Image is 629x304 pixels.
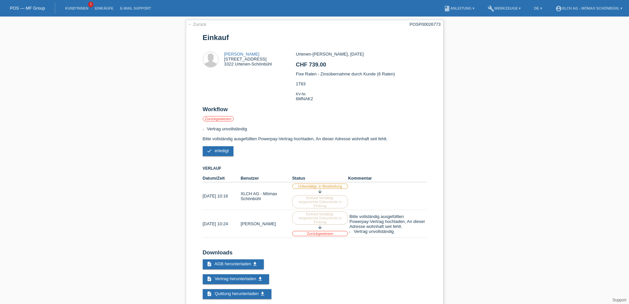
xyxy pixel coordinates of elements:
div: Urtenen-[PERSON_NAME], [DATE] Fixe Raten - Zinsübernahme durch Kunde (6 Raten) 1T83 6MNAK2 [296,52,426,106]
span: 1 [88,2,93,7]
div: POSP00026773 [410,22,441,27]
a: Support [612,298,626,302]
i: get_app [258,276,263,282]
td: [DATE] 10:16 [203,182,241,210]
a: [PERSON_NAME] [224,52,260,57]
h2: Downloads [203,249,427,259]
div: Bitte vollständig ausgefüllten Powerpay-Vertrag hochladen, An dieser Adresse wohnhaft seit fehlt. [203,126,427,238]
a: description Vertrag herunterladen get_app [203,274,269,284]
a: bookAnleitung ▾ [440,6,478,10]
a: ← Zurück [188,22,206,27]
div: [STREET_ADDRESS] 3322 Urtenen-Schönbühl [224,52,272,66]
i: arrow_downward [317,189,323,194]
label: Unbestätigt, in Bearbeitung [292,184,348,189]
a: POS — MF Group [10,6,45,11]
a: description AGB herunterladen get_app [203,259,264,269]
i: account_circle [555,5,562,12]
i: get_app [260,291,265,296]
a: Kund*innen [62,6,91,10]
a: E-Mail Support [117,6,155,10]
i: get_app [252,261,258,267]
a: DE ▾ [531,6,545,10]
li: Vertrag unvollständig [354,229,425,234]
td: [PERSON_NAME] [241,210,292,238]
label: Einkauf bestätigt, eingereichte Dokumente in Prüfung [292,211,348,225]
i: check [207,148,212,153]
a: Einkäufe [91,6,117,10]
span: KV-Nr. [296,92,306,96]
i: book [444,5,450,12]
h2: Workflow [203,106,427,116]
h2: CHF 739.00 [296,62,426,71]
i: description [207,276,212,282]
a: buildWerkzeuge ▾ [484,6,524,10]
span: Vertrag herunterladen [215,276,256,281]
span: erledigt [215,148,229,153]
i: arrow_downward [317,225,323,230]
label: Zurückgewiesen [292,231,348,236]
i: description [207,261,212,267]
li: Vertrag unvollständig [207,126,427,131]
th: Kommentar [348,174,426,182]
th: Datum/Zeit [203,174,241,182]
td: XLCH AG - Mömax Schönbühl [241,182,292,210]
i: description [207,291,212,296]
label: Einkauf bestätigt, eingereichte Dokumente in Prüfung [292,195,348,208]
a: check erledigt [203,146,233,156]
span: AGB herunterladen [214,261,251,266]
a: description Quittung herunterladen get_app [203,289,271,299]
th: Benutzer [241,174,292,182]
a: account_circleXLCH AG - Mömax Schönbühl ▾ [552,6,626,10]
h1: Einkauf [203,33,427,42]
span: Quittung herunterladen [215,291,259,296]
td: [DATE] 10:24 [203,210,241,238]
h3: Verlauf [203,166,427,171]
td: Bitte vollständig ausgefüllten Powerpay-Vertrag hochladen, An dieser Adresse wohnhaft seit fehlt. [348,210,426,238]
i: build [488,5,494,12]
label: Zurückgewiesen [203,116,234,121]
th: Status [292,174,348,182]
